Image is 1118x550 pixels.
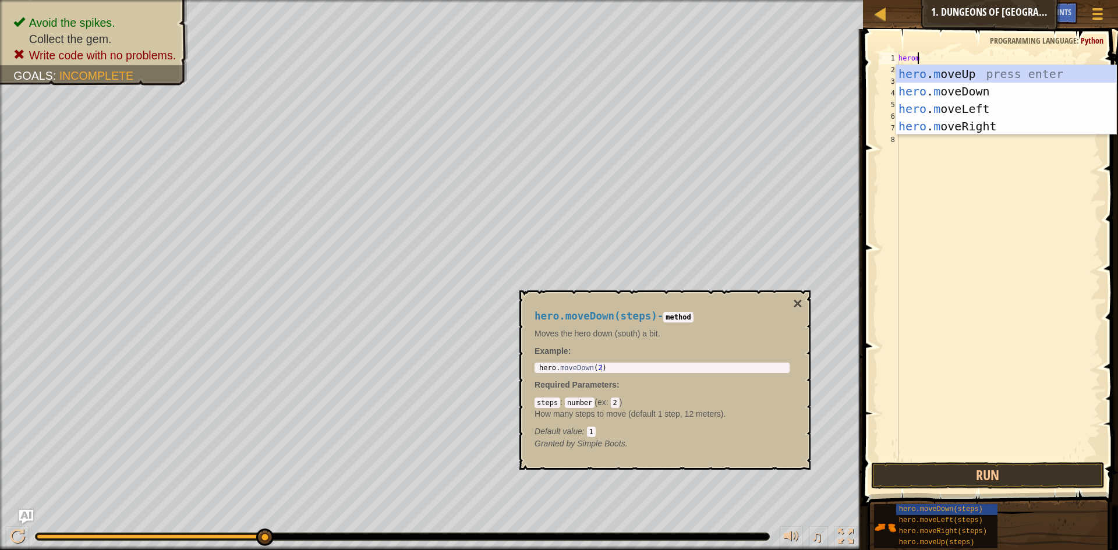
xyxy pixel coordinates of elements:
[587,427,596,437] code: 1
[879,76,898,87] div: 3
[565,398,595,408] code: number
[560,398,565,407] span: :
[1081,35,1103,46] span: Python
[19,510,33,524] button: Ask AI
[871,462,1105,489] button: Run
[879,99,898,111] div: 5
[899,538,975,547] span: hero.moveUp(steps)
[809,526,829,550] button: ♫
[990,35,1077,46] span: Programming language
[874,516,896,538] img: portrait.png
[29,33,112,45] span: Collect the gem.
[13,47,176,63] li: Write code with no problems.
[13,31,176,47] li: Collect the gem.
[899,527,987,535] span: hero.moveRight(steps)
[879,87,898,99] div: 4
[6,526,29,550] button: Ctrl + P: Pause
[535,328,790,339] p: Moves the hero down (south) a bit.
[29,49,176,62] span: Write code with no problems.
[1052,6,1071,17] span: Hints
[879,122,898,134] div: 7
[617,380,620,389] span: :
[1015,2,1046,24] button: Ask AI
[611,398,620,408] code: 2
[535,398,560,408] code: steps
[879,52,898,64] div: 1
[29,16,115,29] span: Avoid the spikes.
[1077,35,1081,46] span: :
[535,408,790,420] p: How many steps to move (default 1 step, 12 meters).
[535,346,571,356] strong: :
[535,380,617,389] span: Required Parameters
[59,69,133,82] span: Incomplete
[535,346,568,356] span: Example
[663,312,693,322] code: method
[1083,2,1112,30] button: Show game menu
[597,398,606,407] span: ex
[53,69,59,82] span: :
[535,427,582,436] span: Default value
[834,526,857,550] button: Toggle fullscreen
[535,311,790,322] h4: -
[879,64,898,76] div: 2
[879,111,898,122] div: 6
[535,396,790,437] div: ( )
[582,427,587,436] span: :
[535,310,657,322] span: hero.moveDown(steps)
[13,15,176,31] li: Avoid the spikes.
[780,526,803,550] button: Adjust volume
[535,439,577,448] span: Granted by
[793,296,802,312] button: ×
[899,505,983,513] span: hero.moveDown(steps)
[606,398,611,407] span: :
[535,439,628,448] em: Simple Boots.
[13,69,53,82] span: Goals
[879,134,898,146] div: 8
[811,528,823,545] span: ♫
[899,516,983,524] span: hero.moveLeft(steps)
[1021,6,1041,17] span: Ask AI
